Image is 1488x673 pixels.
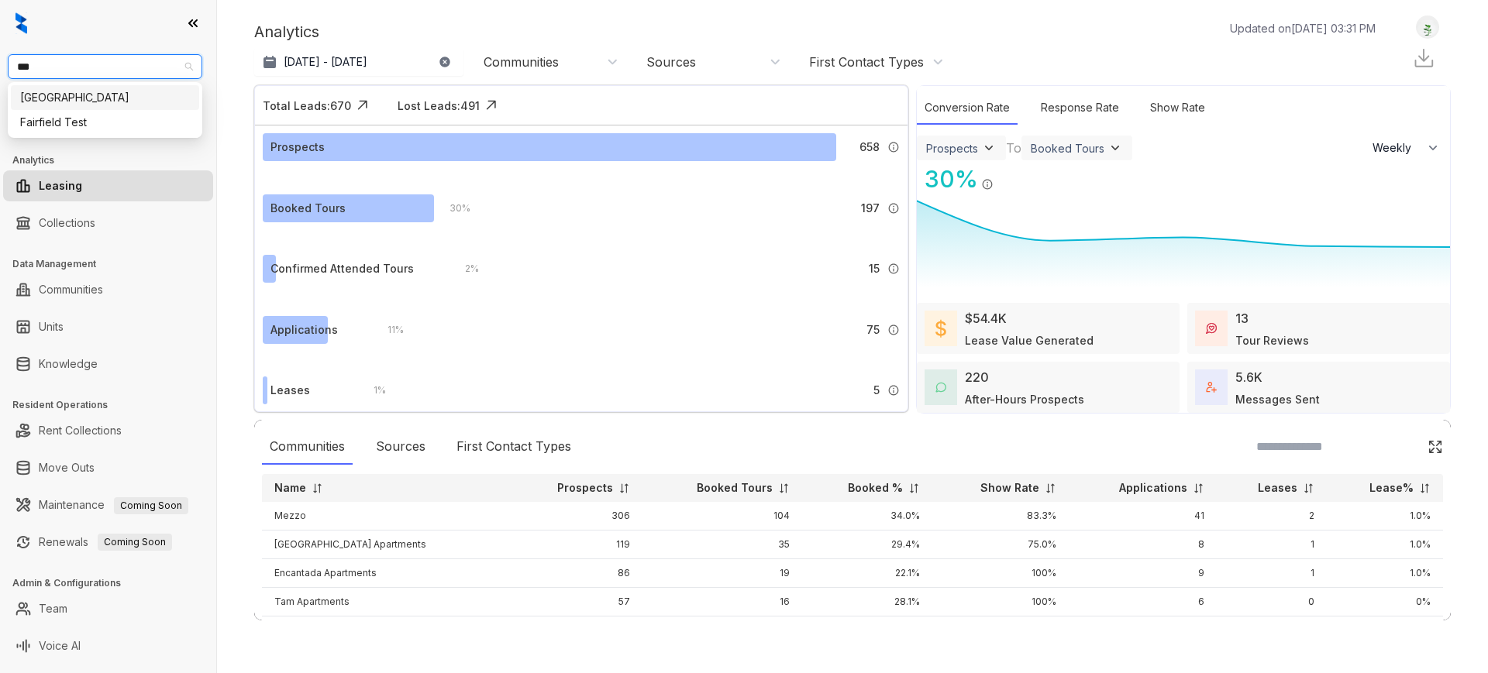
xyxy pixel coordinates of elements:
img: sorting [1419,482,1431,494]
div: Lost Leads: 491 [398,98,480,114]
p: Booked % [848,480,903,496]
td: [GEOGRAPHIC_DATA] Apartments [262,531,511,559]
img: Info [887,384,900,397]
td: 1.0% [1327,531,1443,559]
a: Leasing [39,170,82,201]
div: After-Hours Prospects [965,391,1084,407]
p: Booked Tours [697,480,773,496]
td: 28.1% [802,588,933,616]
td: 8 [1069,531,1218,559]
div: Response Rate [1033,91,1127,125]
td: 3.0% [1327,616,1443,645]
p: Applications [1119,480,1187,496]
td: 41 [1069,502,1218,531]
td: Mezzo [262,502,511,531]
span: 75 [866,321,880,338]
td: 35 [642,531,801,559]
li: Rent Collections [3,415,213,446]
li: Maintenance [3,489,213,520]
td: 2 [1217,502,1327,531]
div: Sources [368,429,433,465]
span: 197 [861,200,880,217]
img: UserAvatar [1417,19,1438,36]
span: Coming Soon [114,497,188,514]
td: 0 [1217,588,1327,616]
li: Team [3,593,213,624]
div: Prospects [270,139,325,156]
td: 119 [511,531,642,559]
div: Leases [270,382,310,399]
h3: Data Management [12,257,216,271]
div: Communities [262,429,353,465]
td: 0% [1327,588,1443,616]
div: 30 % [917,162,978,197]
li: Units [3,311,213,342]
img: Click Icon [994,164,1017,187]
h3: Analytics [12,153,216,167]
h3: Resident Operations [12,398,216,412]
img: ViewFilterArrow [1107,140,1123,156]
p: Prospects [557,480,613,496]
div: Lease Value Generated [965,332,1094,349]
a: Move Outs [39,452,95,483]
p: Show Rate [980,480,1039,496]
a: Units [39,311,64,342]
div: To [1006,139,1021,157]
td: 9 [1069,559,1218,588]
li: Collections [3,208,213,239]
td: 75.0% [932,531,1068,559]
a: Voice AI [39,630,81,661]
td: 0% [932,616,1068,645]
a: Communities [39,274,103,305]
div: Fairfield Test [20,114,190,131]
div: First Contact Types [449,429,579,465]
td: 29.4% [802,531,933,559]
td: 19 [642,559,801,588]
img: Click Icon [1428,439,1443,455]
img: AfterHoursConversations [935,382,946,393]
td: 6 [1069,588,1218,616]
div: Fairfield [11,85,199,110]
li: Move Outs [3,452,213,483]
a: RenewalsComing Soon [39,527,172,558]
div: Prospects [926,142,978,155]
td: Tam Apartments [262,588,511,616]
td: 1.0% [1327,559,1443,588]
div: Sources [646,53,696,70]
button: Weekly [1363,134,1450,162]
p: Analytics [254,20,319,43]
img: sorting [312,482,323,494]
div: Total Leads: 670 [263,98,351,114]
a: Collections [39,208,95,239]
td: 4 [1069,616,1218,645]
td: 1 [1217,531,1327,559]
img: Info [887,202,900,215]
td: 16 [642,588,801,616]
div: Fairfield Test [11,110,199,135]
div: First Contact Types [809,53,924,70]
div: 2 % [449,260,479,277]
div: Communities [484,53,559,70]
div: 220 [965,368,989,386]
td: 34.0% [802,502,933,531]
li: Knowledge [3,349,213,379]
a: Knowledge [39,349,98,379]
img: Click Icon [480,94,503,117]
td: 1.0% [1327,502,1443,531]
div: Messages Sent [1235,391,1320,407]
div: 5.6K [1235,368,1262,386]
li: Leasing [3,170,213,201]
div: 13 [1235,309,1249,328]
td: 29 [511,616,642,645]
img: LeaseValue [935,319,946,338]
p: [DATE] - [DATE] [284,54,367,70]
div: [GEOGRAPHIC_DATA] [20,89,190,106]
img: sorting [1193,482,1204,494]
td: 86 [511,559,642,588]
li: Voice AI [3,630,213,661]
div: $54.4K [965,309,1007,328]
img: Info [887,141,900,153]
img: Info [887,263,900,275]
img: sorting [1303,482,1314,494]
img: sorting [618,482,630,494]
